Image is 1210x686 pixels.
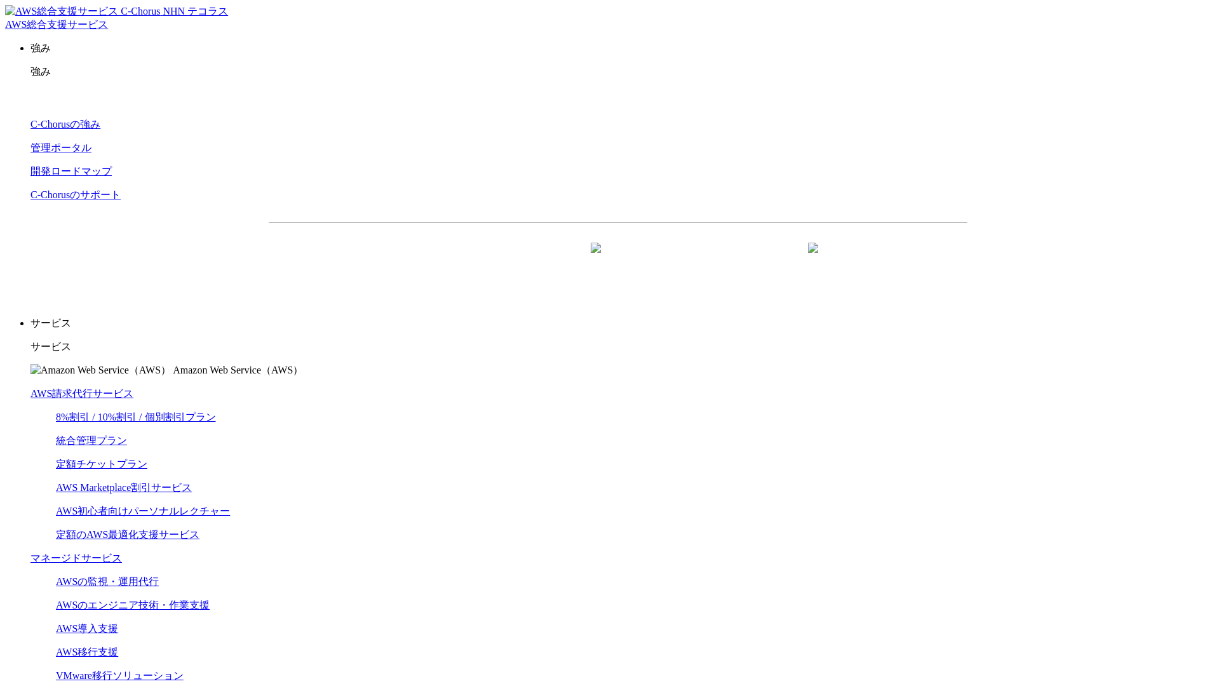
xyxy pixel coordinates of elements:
a: C-Chorusの強み [30,119,100,130]
a: まずは相談する [624,243,829,275]
a: AWS Marketplace割引サービス [56,482,192,493]
p: 強み [30,65,1205,79]
img: 矢印 [808,243,818,276]
a: AWSのエンジニア技術・作業支援 [56,600,210,610]
span: Amazon Web Service（AWS） [173,365,303,375]
a: AWS初心者向けパーソナルレクチャー [56,506,230,516]
img: 矢印 [591,243,601,276]
p: サービス [30,317,1205,330]
a: AWS移行支援 [56,647,118,657]
a: AWS導入支援 [56,623,118,634]
a: AWS総合支援サービス C-Chorus NHN テコラスAWS総合支援サービス [5,6,228,30]
a: AWSの監視・運用代行 [56,576,159,587]
a: 8%割引 / 10%割引 / 個別割引プラン [56,412,216,422]
a: 開発ロードマップ [30,166,112,177]
a: AWS請求代行サービス [30,388,133,399]
p: サービス [30,340,1205,354]
p: 強み [30,42,1205,55]
a: C-Chorusのサポート [30,189,121,200]
img: AWS総合支援サービス C-Chorus [5,5,161,18]
img: Amazon Web Service（AWS） [30,364,171,377]
a: 統合管理プラン [56,435,127,446]
a: マネージドサービス [30,553,122,563]
a: 定額のAWS最適化支援サービス [56,529,199,540]
a: 定額チケットプラン [56,459,147,469]
a: 管理ポータル [30,142,91,153]
a: VMware移行ソリューション [56,670,184,681]
a: 資料を請求する [407,243,612,275]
